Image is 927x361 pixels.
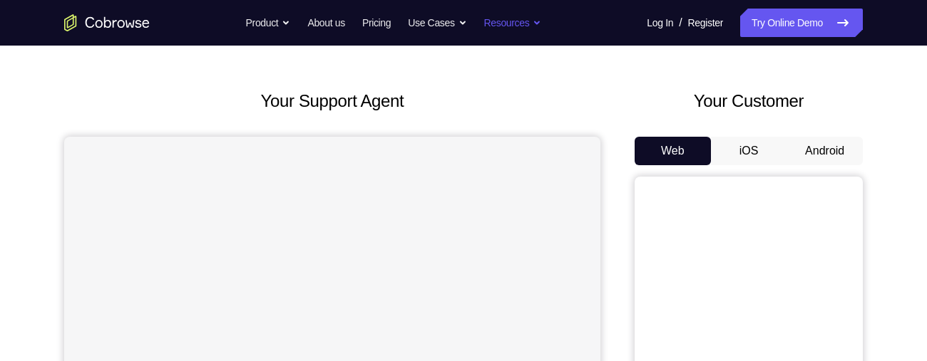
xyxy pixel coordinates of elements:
a: Register [688,9,723,37]
a: Log In [647,9,673,37]
a: Pricing [362,9,391,37]
button: Product [246,9,291,37]
h2: Your Customer [635,88,863,114]
a: Try Online Demo [740,9,863,37]
a: About us [307,9,344,37]
button: Android [787,137,863,165]
a: Go to the home page [64,14,150,31]
span: / [679,14,682,31]
button: Resources [484,9,542,37]
button: Web [635,137,711,165]
button: iOS [711,137,787,165]
h2: Your Support Agent [64,88,600,114]
button: Use Cases [408,9,466,37]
